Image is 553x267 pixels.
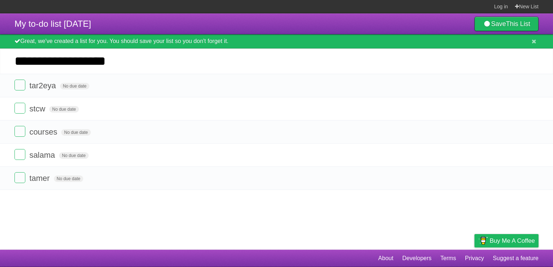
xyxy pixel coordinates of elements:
[54,175,83,182] span: No due date
[14,103,25,114] label: Done
[29,81,58,90] span: tar2eya
[14,172,25,183] label: Done
[493,251,539,265] a: Suggest a feature
[474,234,539,247] a: Buy me a coffee
[474,17,539,31] a: SaveThis List
[60,83,89,89] span: No due date
[14,126,25,137] label: Done
[506,20,530,27] b: This List
[478,234,488,247] img: Buy me a coffee
[29,127,59,136] span: courses
[378,251,393,265] a: About
[49,106,79,113] span: No due date
[61,129,90,136] span: No due date
[59,152,88,159] span: No due date
[14,19,91,29] span: My to-do list [DATE]
[402,251,431,265] a: Developers
[29,151,57,160] span: salama
[465,251,484,265] a: Privacy
[440,251,456,265] a: Terms
[490,234,535,247] span: Buy me a coffee
[14,80,25,90] label: Done
[29,174,51,183] span: tamer
[29,104,47,113] span: stcw
[14,149,25,160] label: Done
